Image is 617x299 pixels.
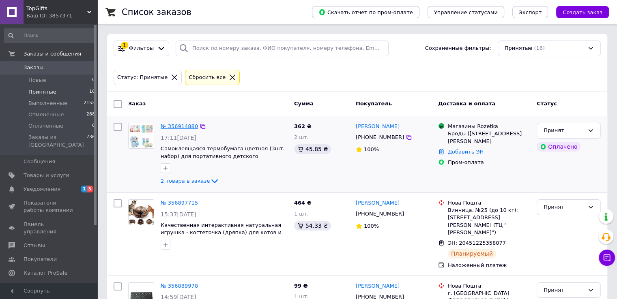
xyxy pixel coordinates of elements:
span: Заказ [128,100,146,107]
span: 100% [364,223,379,229]
a: 2 товара в заказе [161,178,219,184]
span: Новые [28,77,46,84]
span: Сохраненные фильтры: [425,45,491,52]
span: Принятые [28,88,56,96]
div: Пром-оплата [448,159,530,166]
span: 1 шт. [294,211,309,217]
span: Отмененные [28,111,64,118]
span: TopGifts [26,5,87,12]
span: Покупатель [356,100,392,107]
span: 100% [364,146,379,152]
span: Статус [537,100,557,107]
a: № 356897715 [161,200,198,206]
div: 45.85 ₴ [294,144,331,154]
span: 0 [92,122,95,130]
span: Фильтры [129,45,154,52]
a: Добавить ЭН [448,149,484,155]
span: Принятые [505,45,533,52]
span: Экспорт [519,9,542,15]
div: Принят [544,286,584,295]
a: № 356889978 [161,283,198,289]
div: Нова Пошта [448,199,530,207]
button: Чат с покупателем [599,250,615,266]
div: Планируемый [448,249,496,258]
span: Сумма [294,100,314,107]
span: 2 шт. [294,134,309,140]
h1: Список заказов [122,7,191,17]
span: 2152 [84,100,95,107]
span: Панель управления [24,221,75,235]
a: Самоклеящаяся термобумага цветная (3шт. набор) для портативного детского термопринтера, самоклейк... [161,145,284,167]
img: Фото товару [129,123,154,148]
div: Принят [544,126,584,135]
button: Экспорт [512,6,548,18]
a: [PERSON_NAME] [356,282,400,290]
a: Качественная интерактивная натуральная игрушка - когтеточка (дряпка) для котов и кошек, 24 х 24 х... [161,222,282,243]
span: Управление статусами [434,9,498,15]
button: Создать заказ [556,6,609,18]
div: Принят [544,203,584,211]
span: 288 [86,111,95,118]
div: Винница, №25 (до 10 кг): [STREET_ADDRESS][PERSON_NAME] (ТЦ "[PERSON_NAME]") [448,207,530,236]
a: Фото товару [128,123,154,149]
span: Оплаченные [28,122,63,130]
img: Фото товару [129,200,154,225]
a: № 356914880 [161,123,198,129]
span: Уведомления [24,186,60,193]
span: 3 [87,186,93,192]
span: Каталог ProSale [24,269,67,277]
div: Магазины Rozetka [448,123,530,130]
button: Управление статусами [428,6,504,18]
input: Поиск по номеру заказа, ФИО покупателя, номеру телефона, Email, номеру накладной [176,41,389,56]
span: Товары и услуги [24,172,69,179]
span: Выполненные [28,100,67,107]
span: 0 [92,77,95,84]
span: ЭН: 20451225358077 [448,240,506,246]
span: 362 ₴ [294,123,312,129]
a: Фото товару [128,199,154,225]
span: (16) [534,45,545,51]
div: [PHONE_NUMBER] [354,132,406,143]
span: Заказы и сообщения [24,50,81,58]
div: 54.33 ₴ [294,221,331,231]
span: 736 [86,134,95,148]
a: [PERSON_NAME] [356,123,400,130]
span: 2 товара в заказе [161,178,210,184]
span: Сообщения [24,158,55,165]
div: [PHONE_NUMBER] [354,209,406,219]
div: Броды ([STREET_ADDRESS][PERSON_NAME] [448,130,530,145]
span: 99 ₴ [294,283,308,289]
span: Показатели работы компании [24,199,75,214]
span: Создать заказ [563,9,602,15]
div: 1 [121,42,128,49]
span: Заказы [24,64,43,71]
span: Покупатели [24,256,57,263]
a: Создать заказ [548,9,609,15]
div: Статус: Принятые [116,73,169,82]
span: 464 ₴ [294,200,312,206]
span: 15:37[DATE] [161,211,196,218]
div: Сбросить все [187,73,227,82]
span: Заказы из [GEOGRAPHIC_DATA] [28,134,86,148]
span: Скачать отчет по пром-оплате [318,9,413,16]
div: Оплачено [537,142,580,152]
span: Отзывы [24,242,45,249]
span: 16 [89,88,95,96]
button: Скачать отчет по пром-оплате [312,6,419,18]
div: Нова Пошта [448,282,530,290]
a: [PERSON_NAME] [356,199,400,207]
span: 1 [81,186,87,192]
input: Поиск [4,28,96,43]
div: Ваш ID: 3857371 [26,12,97,19]
span: Доставка и оплата [438,100,495,107]
div: Наложенный платеж [448,262,530,269]
span: 17:11[DATE] [161,135,196,141]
